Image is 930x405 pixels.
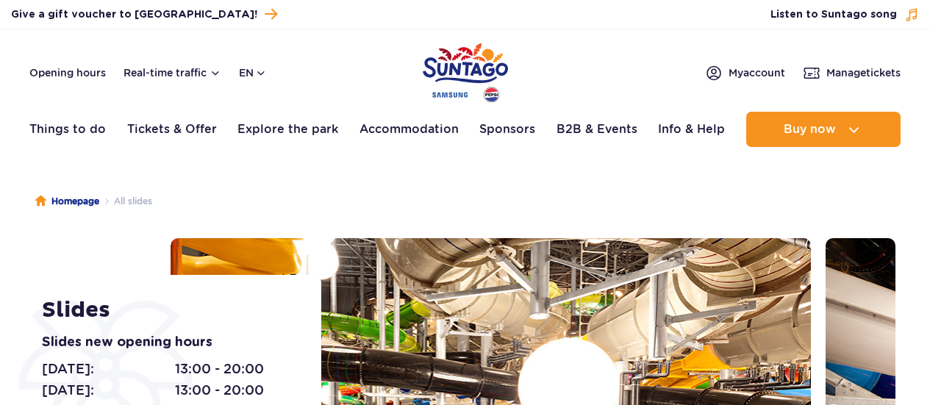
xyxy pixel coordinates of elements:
li: All slides [99,194,152,209]
span: Give a gift voucher to [GEOGRAPHIC_DATA]! [11,7,257,22]
a: Accommodation [360,112,459,147]
a: Info & Help [658,112,725,147]
button: en [239,65,267,80]
span: Listen to Suntago song [770,7,897,22]
h1: Slides [42,297,288,323]
button: Listen to Suntago song [770,7,919,22]
p: Slides new opening hours [42,332,288,353]
a: Myaccount [705,64,785,82]
a: Tickets & Offer [127,112,217,147]
span: Buy now [784,123,836,136]
span: [DATE]: [42,359,94,379]
span: My account [729,65,785,80]
a: Homepage [35,194,99,209]
a: Park of Poland [423,37,508,104]
button: Buy now [746,112,901,147]
a: B2B & Events [557,112,637,147]
a: Explore the park [237,112,338,147]
span: 13:00 - 20:00 [175,380,264,401]
button: Real-time traffic [124,67,221,79]
a: Sponsors [479,112,535,147]
span: [DATE]: [42,380,94,401]
a: Things to do [29,112,106,147]
a: Managetickets [803,64,901,82]
span: 13:00 - 20:00 [175,359,264,379]
span: Manage tickets [826,65,901,80]
a: Give a gift voucher to [GEOGRAPHIC_DATA]! [11,4,277,24]
a: Opening hours [29,65,106,80]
